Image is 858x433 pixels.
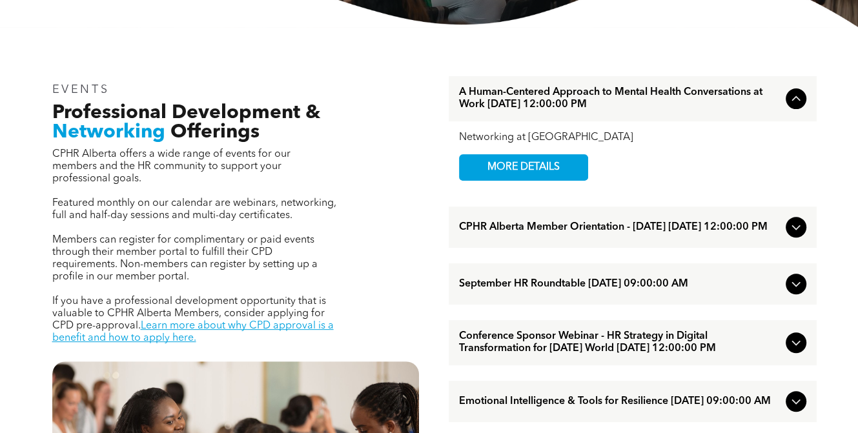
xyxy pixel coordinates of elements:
span: Offerings [170,123,260,142]
span: CPHR Alberta offers a wide range of events for our members and the HR community to support your p... [52,149,291,184]
span: Featured monthly on our calendar are webinars, networking, full and half-day sessions and multi-d... [52,198,336,221]
span: Professional Development & [52,103,320,123]
div: Networking at [GEOGRAPHIC_DATA] [459,132,806,144]
span: CPHR Alberta Member Orientation - [DATE] [DATE] 12:00:00 PM [459,221,781,234]
span: If you have a professional development opportunity that is valuable to CPHR Alberta Members, cons... [52,296,326,331]
span: A Human-Centered Approach to Mental Health Conversations at Work [DATE] 12:00:00 PM [459,86,781,111]
span: MORE DETAILS [473,155,575,180]
span: EVENTS [52,84,110,96]
a: Learn more about why CPD approval is a benefit and how to apply here. [52,321,334,343]
span: Networking [52,123,165,142]
span: September HR Roundtable [DATE] 09:00:00 AM [459,278,781,290]
span: Members can register for complimentary or paid events through their member portal to fulfill thei... [52,235,318,282]
a: MORE DETAILS [459,154,588,181]
span: Conference Sponsor Webinar - HR Strategy in Digital Transformation for [DATE] World [DATE] 12:00:... [459,330,781,355]
span: Emotional Intelligence & Tools for Resilience [DATE] 09:00:00 AM [459,396,781,408]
